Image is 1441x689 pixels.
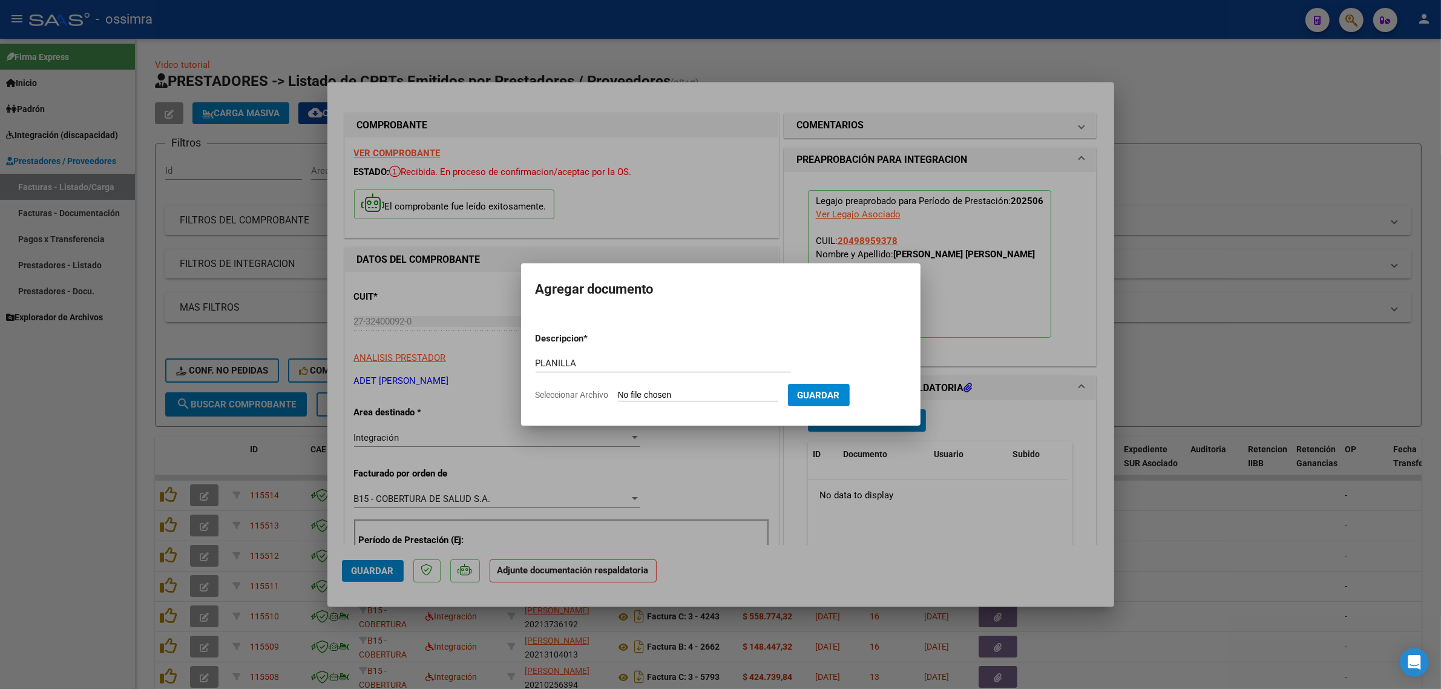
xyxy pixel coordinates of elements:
span: Seleccionar Archivo [536,390,609,400]
p: Descripcion [536,332,647,346]
h2: Agregar documento [536,278,906,301]
button: Guardar [788,384,850,406]
span: Guardar [798,390,840,401]
div: Open Intercom Messenger [1400,648,1429,677]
